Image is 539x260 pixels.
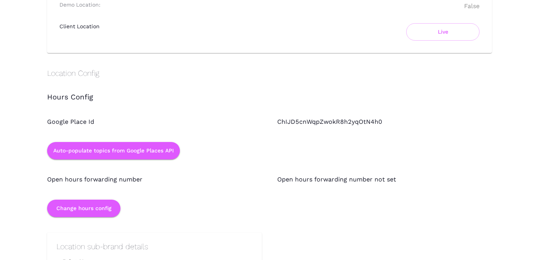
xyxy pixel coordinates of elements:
div: Google Place Id [32,102,262,127]
h2: Location Config [47,68,492,78]
div: Open hours forwarding number not set [262,159,492,184]
h3: Hours Config [47,93,492,102]
button: Change hours config [47,200,120,217]
div: ChIJD5cnWqpZwokR8h2yqOtN4h0 [262,102,492,127]
div: False [464,2,480,11]
h6: Client Location [59,23,100,29]
h2: Location sub-brand details [56,242,253,251]
button: Live [406,23,480,41]
button: Auto-populate topics from Google Places API [47,142,180,159]
h6: Demo Location: [59,2,100,8]
div: Open hours forwarding number [32,159,262,184]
